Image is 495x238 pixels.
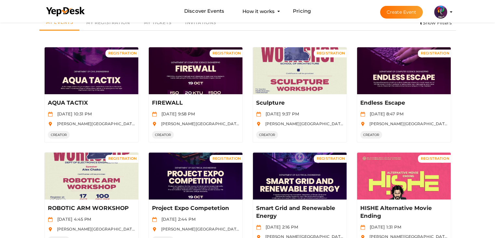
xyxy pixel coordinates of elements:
[152,131,174,139] span: CREATOR
[152,217,157,222] img: calendar.svg
[48,217,53,222] img: calendar.svg
[366,224,401,230] span: [DATE] 1:31 PM
[434,6,447,19] img: 5BK8ZL5P_small.png
[152,204,238,212] p: Project Expo Competetion
[152,112,157,117] img: calendar.svg
[48,131,70,139] span: CREATOR
[158,121,428,126] span: [PERSON_NAME][GEOGRAPHIC_DATA], [GEOGRAPHIC_DATA], [GEOGRAPHIC_DATA], [GEOGRAPHIC_DATA], [GEOGRAP...
[360,131,382,139] span: CREATOR
[293,5,311,17] a: Pricing
[39,15,80,31] a: My Events
[158,111,195,116] span: [DATE] 9:58 PM
[184,5,224,17] a: Discover Events
[54,111,92,116] span: [DATE] 10:31 PM
[152,99,238,107] p: FIREWALL
[256,225,261,230] img: calendar.svg
[152,122,157,126] img: location.svg
[48,122,53,126] img: location.svg
[48,112,53,117] img: calendar.svg
[48,99,133,107] p: AQUA TACTIX
[144,20,172,25] span: My Tickets
[256,99,342,107] p: Sculpture
[86,20,130,25] span: My Registration
[48,227,53,232] img: location.svg
[241,5,277,17] button: How it works
[54,227,323,231] span: [PERSON_NAME][GEOGRAPHIC_DATA], [GEOGRAPHIC_DATA], [GEOGRAPHIC_DATA], [GEOGRAPHIC_DATA], [GEOGRAP...
[360,225,365,230] img: calendar.svg
[360,204,446,220] p: HISHE Alternative Movie Ending
[79,15,137,30] a: My Registration
[158,216,196,222] span: [DATE] 2:44 PM
[185,20,216,25] span: Invitations
[137,15,178,30] a: My Tickets
[360,112,365,117] img: calendar.svg
[256,122,261,126] img: location.svg
[262,111,299,116] span: [DATE] 9:37 PM
[256,204,342,220] p: Smart Grid and Renewable Energy
[360,122,365,126] img: location.svg
[366,111,404,116] span: [DATE] 8:47 PM
[178,15,223,30] a: Invitations
[54,121,323,126] span: [PERSON_NAME][GEOGRAPHIC_DATA], [GEOGRAPHIC_DATA], [GEOGRAPHIC_DATA], [GEOGRAPHIC_DATA], [GEOGRAP...
[158,227,428,231] span: [PERSON_NAME][GEOGRAPHIC_DATA], [GEOGRAPHIC_DATA], [GEOGRAPHIC_DATA], [GEOGRAPHIC_DATA], [GEOGRAP...
[54,216,91,222] span: [DATE] 4:45 PM
[256,112,261,117] img: calendar.svg
[380,6,423,19] button: Create Event
[256,131,278,139] span: CREATOR
[152,227,157,232] img: location.svg
[262,224,298,230] span: [DATE] 2:16 PM
[360,99,446,107] p: Endless Escape
[48,204,133,212] p: ROBOTIC ARM WORKSHOP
